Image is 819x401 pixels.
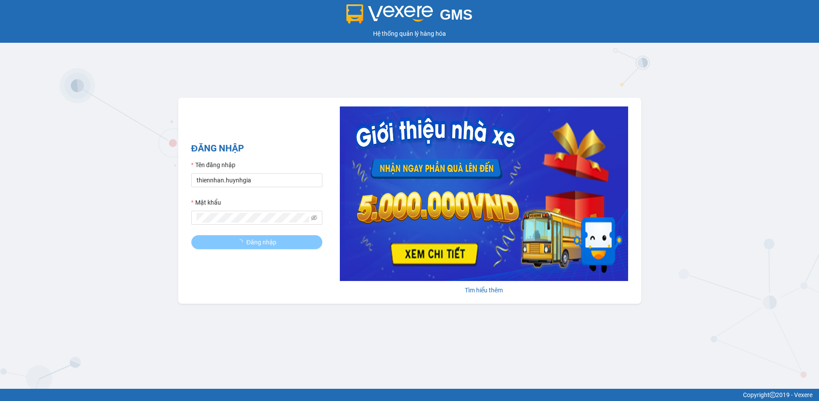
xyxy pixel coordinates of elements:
[191,173,322,187] input: Tên đăng nhập
[311,215,317,221] span: eye-invisible
[346,4,433,24] img: logo 2
[191,235,322,249] button: Đăng nhập
[340,106,628,281] img: banner-0
[191,160,235,170] label: Tên đăng nhập
[246,237,276,247] span: Đăng nhập
[340,285,628,295] div: Tìm hiểu thêm
[197,213,309,223] input: Mật khẩu
[346,13,473,20] a: GMS
[191,141,322,156] h2: ĐĂNG NHẬP
[2,29,817,38] div: Hệ thống quản lý hàng hóa
[191,198,221,207] label: Mật khẩu
[440,7,473,23] span: GMS
[237,239,246,245] span: loading
[770,392,776,398] span: copyright
[7,390,812,400] div: Copyright 2019 - Vexere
